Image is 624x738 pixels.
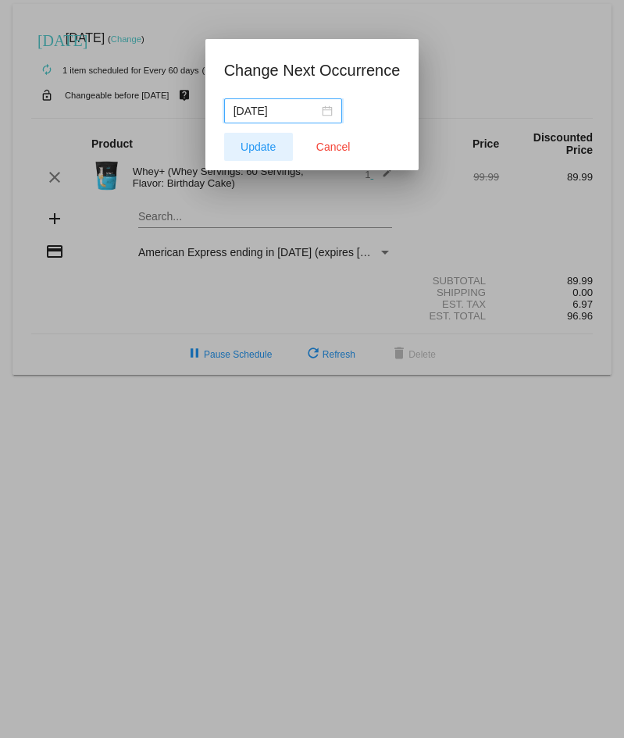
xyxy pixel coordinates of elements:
[316,141,351,153] span: Cancel
[224,133,293,161] button: Update
[299,133,368,161] button: Close dialog
[224,58,401,83] h1: Change Next Occurrence
[234,102,319,119] input: Select date
[241,141,276,153] span: Update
